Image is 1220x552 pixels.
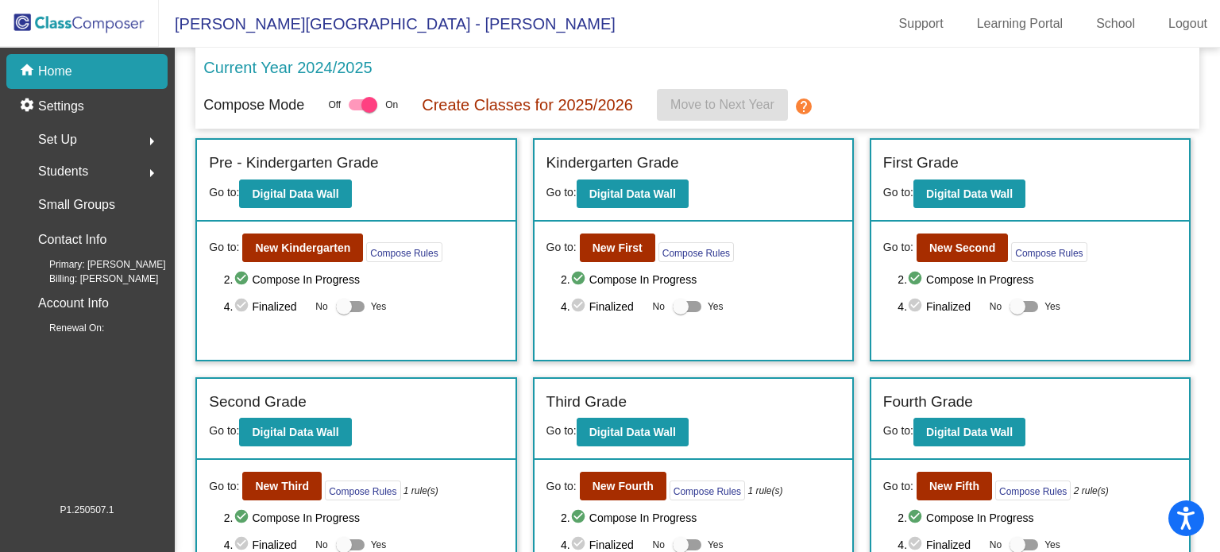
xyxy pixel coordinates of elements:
[898,508,1177,527] span: 2. Compose In Progress
[328,98,341,112] span: Off
[252,426,338,438] b: Digital Data Wall
[209,478,239,495] span: Go to:
[209,239,239,256] span: Go to:
[38,229,106,251] p: Contact Info
[242,472,322,500] button: New Third
[577,418,689,446] button: Digital Data Wall
[546,152,679,175] label: Kindergarten Grade
[371,297,387,316] span: Yes
[653,299,665,314] span: No
[38,97,84,116] p: Settings
[1156,11,1220,37] a: Logout
[883,186,913,199] span: Go to:
[747,484,782,498] i: 1 rule(s)
[203,95,304,116] p: Compose Mode
[883,478,913,495] span: Go to:
[1011,242,1087,262] button: Compose Rules
[913,418,1025,446] button: Digital Data Wall
[242,234,363,262] button: New Kindergarten
[570,270,589,289] mat-icon: check_circle
[883,424,913,437] span: Go to:
[38,194,115,216] p: Small Groups
[224,270,504,289] span: 2. Compose In Progress
[142,164,161,183] mat-icon: arrow_right
[1044,297,1060,316] span: Yes
[239,418,351,446] button: Digital Data Wall
[907,297,926,316] mat-icon: check_circle
[898,297,982,316] span: 4. Finalized
[325,481,400,500] button: Compose Rules
[794,97,813,116] mat-icon: help
[546,478,577,495] span: Go to:
[580,472,666,500] button: New Fourth
[24,257,166,272] span: Primary: [PERSON_NAME]
[658,242,734,262] button: Compose Rules
[209,424,239,437] span: Go to:
[964,11,1076,37] a: Learning Portal
[234,297,253,316] mat-icon: check_circle
[224,297,308,316] span: 4. Finalized
[990,538,1002,552] span: No
[913,179,1025,208] button: Digital Data Wall
[670,481,745,500] button: Compose Rules
[929,241,995,254] b: New Second
[24,272,158,286] span: Billing: [PERSON_NAME]
[926,426,1013,438] b: Digital Data Wall
[209,152,378,175] label: Pre - Kindergarten Grade
[883,152,959,175] label: First Grade
[239,179,351,208] button: Digital Data Wall
[255,241,350,254] b: New Kindergarten
[38,292,109,315] p: Account Info
[929,480,979,492] b: New Fifth
[422,93,633,117] p: Create Classes for 2025/2026
[570,508,589,527] mat-icon: check_circle
[886,11,956,37] a: Support
[224,508,504,527] span: 2. Compose In Progress
[670,98,774,111] span: Move to Next Year
[907,508,926,527] mat-icon: check_circle
[1083,11,1148,37] a: School
[917,234,1008,262] button: New Second
[917,472,992,500] button: New Fifth
[315,299,327,314] span: No
[570,297,589,316] mat-icon: check_circle
[234,508,253,527] mat-icon: check_circle
[593,241,643,254] b: New First
[926,187,1013,200] b: Digital Data Wall
[315,538,327,552] span: No
[561,508,840,527] span: 2. Compose In Progress
[657,89,788,121] button: Move to Next Year
[708,297,724,316] span: Yes
[252,187,338,200] b: Digital Data Wall
[546,391,627,414] label: Third Grade
[653,538,665,552] span: No
[38,160,88,183] span: Students
[209,186,239,199] span: Go to:
[546,186,577,199] span: Go to:
[546,239,577,256] span: Go to:
[898,270,1177,289] span: 2. Compose In Progress
[19,62,38,81] mat-icon: home
[990,299,1002,314] span: No
[883,391,973,414] label: Fourth Grade
[907,270,926,289] mat-icon: check_circle
[159,11,616,37] span: [PERSON_NAME][GEOGRAPHIC_DATA] - [PERSON_NAME]
[593,480,654,492] b: New Fourth
[366,242,442,262] button: Compose Rules
[589,426,676,438] b: Digital Data Wall
[403,484,438,498] i: 1 rule(s)
[38,62,72,81] p: Home
[580,234,655,262] button: New First
[24,321,104,335] span: Renewal On:
[546,424,577,437] span: Go to:
[19,97,38,116] mat-icon: settings
[203,56,372,79] p: Current Year 2024/2025
[385,98,398,112] span: On
[38,129,77,151] span: Set Up
[209,391,307,414] label: Second Grade
[255,480,309,492] b: New Third
[995,481,1071,500] button: Compose Rules
[589,187,676,200] b: Digital Data Wall
[577,179,689,208] button: Digital Data Wall
[1074,484,1109,498] i: 2 rule(s)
